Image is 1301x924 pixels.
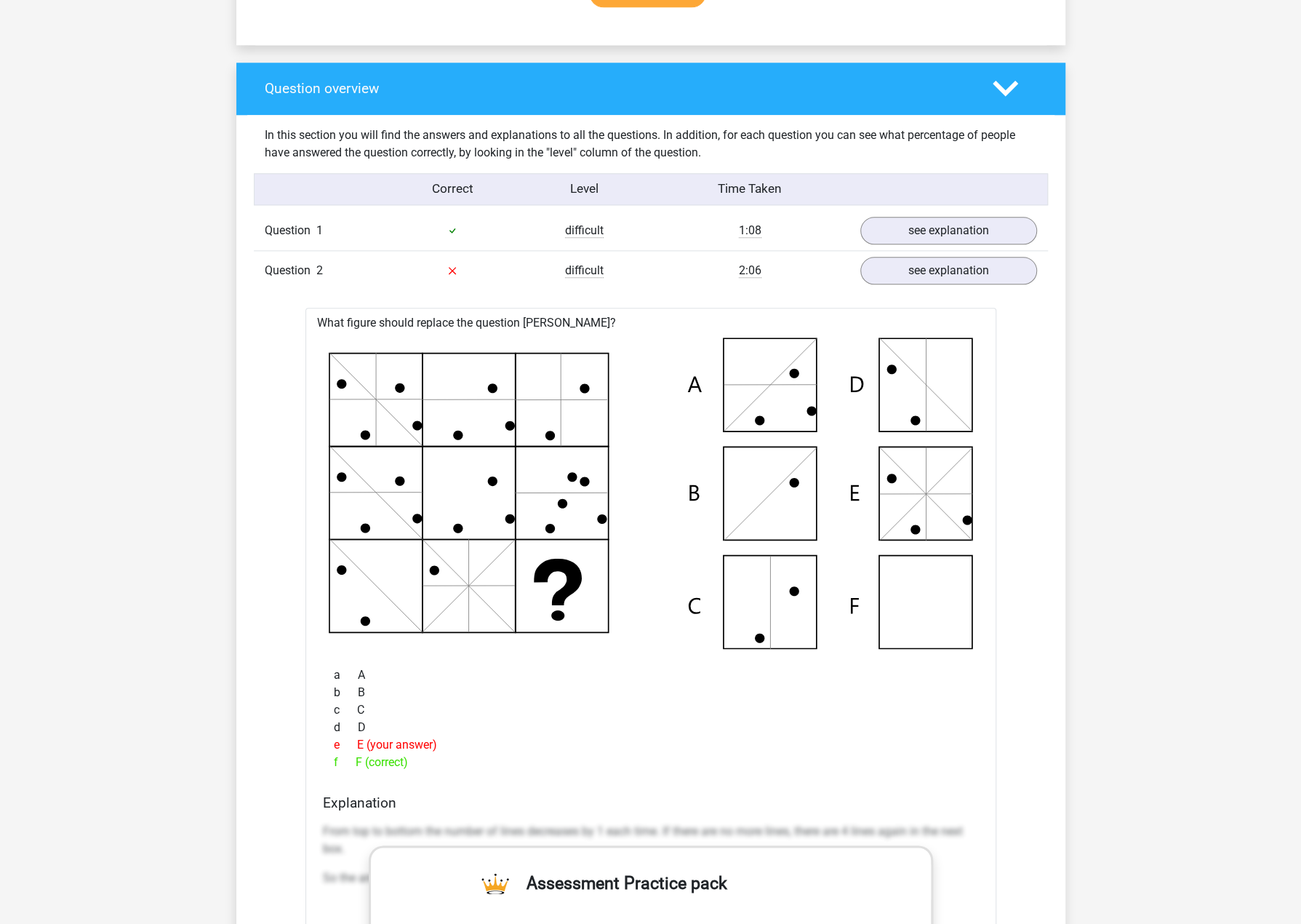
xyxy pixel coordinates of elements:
[519,180,651,199] div: Level
[323,736,979,754] div: E (your answer)
[323,701,979,719] div: C
[334,754,356,771] span: f
[739,223,761,238] span: 1:08
[254,127,1048,162] div: In this section you will find the answers and explanations to all the questions. In addition, for...
[334,666,358,684] span: a
[334,701,357,719] span: c
[316,223,323,237] span: 1
[650,180,849,199] div: Time Taken
[334,684,358,701] span: b
[860,217,1037,244] a: see explanation
[316,263,323,277] span: 2
[265,80,971,97] h4: Question overview
[565,223,604,238] span: difficult
[323,684,979,701] div: B
[739,263,761,278] span: 2:06
[323,666,979,684] div: A
[323,869,979,887] p: So the answer must contain 0 lines. Since only 1 possible answer meets this criterion, this must ...
[860,257,1037,284] a: see explanation
[323,823,979,858] p: From top to bottom the number of lines decreases by 1 each time. If there are no more lines, ther...
[265,222,316,239] span: Question
[386,180,519,199] div: Correct
[323,754,979,771] div: F (correct)
[323,719,979,736] div: D
[323,794,979,811] h4: Explanation
[334,719,358,736] span: d
[334,736,357,754] span: e
[565,263,604,278] span: difficult
[265,262,316,279] span: Question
